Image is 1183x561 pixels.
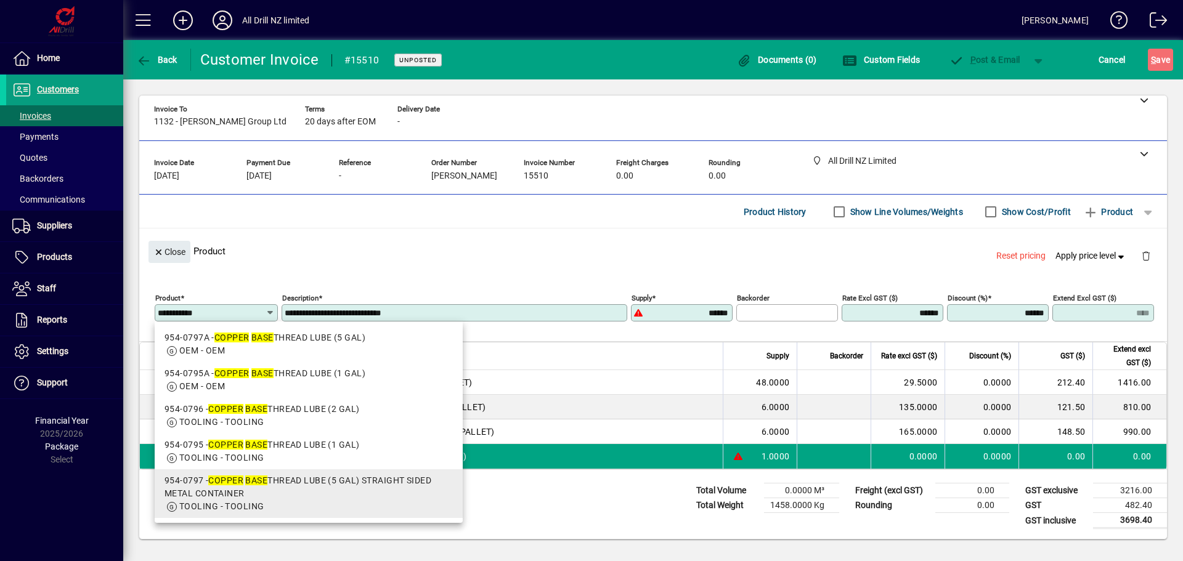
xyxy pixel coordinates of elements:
[1051,245,1132,267] button: Apply price level
[949,55,1020,65] span: ost & Email
[709,171,726,181] span: 0.00
[344,50,380,70] div: #15510
[165,403,453,416] div: 954-0796 - THREAD LUBE (2 GAL)
[155,294,181,302] mat-label: Product
[6,147,123,168] a: Quotes
[145,246,193,257] app-page-header-button: Close
[153,242,185,262] span: Close
[1053,294,1116,302] mat-label: Extend excl GST ($)
[179,417,264,427] span: TOOLING - TOOLING
[179,453,264,462] span: TOOLING - TOOLING
[6,368,123,398] a: Support
[945,444,1018,469] td: 0.0000
[762,450,790,462] span: 1.0000
[1148,49,1173,71] button: Save
[842,55,920,65] span: Custom Fields
[6,211,123,241] a: Suppliers
[848,206,963,218] label: Show Line Volumes/Weights
[37,283,56,293] span: Staff
[37,346,68,356] span: Settings
[1093,483,1167,498] td: 3216.00
[879,450,937,462] div: 0.0000
[1140,2,1168,42] a: Logout
[1151,55,1156,65] span: S
[203,9,242,31] button: Profile
[1018,444,1092,469] td: 0.00
[1092,370,1166,395] td: 1416.00
[179,381,225,391] span: OEM - OEM
[1093,498,1167,513] td: 482.40
[399,56,437,64] span: Unposted
[214,368,250,378] em: COPPER
[12,153,47,163] span: Quotes
[935,483,1009,498] td: 0.00
[999,206,1071,218] label: Show Cost/Profit
[6,105,123,126] a: Invoices
[165,474,453,500] div: 954-0797 - THREAD LUBE (5 GAL) STRAIGHT SIDED METAL CONTAINER
[6,336,123,367] a: Settings
[397,117,400,127] span: -
[948,294,988,302] mat-label: Discount (%)
[839,49,923,71] button: Custom Fields
[6,168,123,189] a: Backorders
[245,475,267,485] em: BASE
[251,368,274,378] em: BASE
[690,483,764,498] td: Total Volume
[1019,483,1093,498] td: GST exclusive
[935,498,1009,513] td: 0.00
[37,220,72,230] span: Suppliers
[12,195,85,204] span: Communications
[12,174,63,184] span: Backorders
[155,469,463,518] mat-option: 954-0797 - COPPER BASE THREAD LUBE (5 GAL) STRAIGHT SIDED METAL CONTAINER
[1131,241,1161,270] button: Delete
[431,171,497,181] span: [PERSON_NAME]
[1092,419,1166,444] td: 990.00
[165,331,453,344] div: 954-0797A - THREAD LUBE (5 GAL)
[1060,349,1085,363] span: GST ($)
[6,189,123,210] a: Communications
[6,273,123,304] a: Staff
[163,9,203,31] button: Add
[1019,498,1093,513] td: GST
[133,49,181,71] button: Back
[632,294,652,302] mat-label: Supply
[996,249,1046,262] span: Reset pricing
[154,171,179,181] span: [DATE]
[943,49,1026,71] button: Post & Email
[1099,50,1126,70] span: Cancel
[155,398,463,434] mat-option: 954-0796 - COPPER BASE THREAD LUBE (2 GAL)
[1019,513,1093,528] td: GST inclusive
[245,440,267,450] em: BASE
[6,305,123,336] a: Reports
[849,498,935,513] td: Rounding
[1101,2,1128,42] a: Knowledge Base
[208,404,243,414] em: COPPER
[1018,419,1092,444] td: 148.50
[830,349,863,363] span: Backorder
[37,377,68,387] span: Support
[37,84,79,94] span: Customers
[339,171,341,181] span: -
[1100,342,1151,369] span: Extend excl GST ($)
[524,171,548,181] span: 15510
[690,498,764,513] td: Total Weight
[737,294,770,302] mat-label: Backorder
[991,245,1051,267] button: Reset pricing
[35,416,89,426] span: Financial Year
[165,367,453,380] div: 954-0795A - THREAD LUBE (1 GAL)
[744,202,807,222] span: Product History
[1018,370,1092,395] td: 212.40
[737,55,817,65] span: Documents (0)
[179,501,264,511] span: TOOLING - TOOLING
[155,326,463,362] mat-option: 954-0797A - COPPER BASE THREAD LUBE (5 GAL)
[1096,49,1129,71] button: Cancel
[155,434,463,469] mat-option: 954-0795 - COPPER BASE THREAD LUBE (1 GAL)
[879,426,937,438] div: 165.0000
[766,349,789,363] span: Supply
[879,401,937,413] div: 135.0000
[305,117,376,127] span: 20 days after EOM
[139,228,1167,273] div: Product
[6,242,123,273] a: Products
[148,241,190,263] button: Close
[739,201,811,223] button: Product History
